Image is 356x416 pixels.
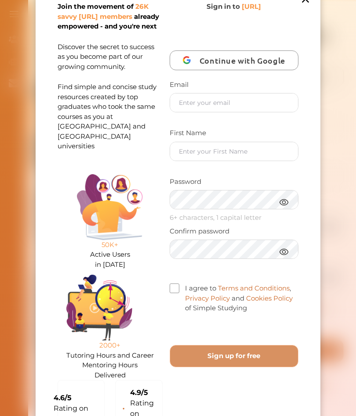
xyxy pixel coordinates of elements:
p: Find simple and concise study resources created by top graduates who took the same courses as you... [58,72,163,151]
p: Active Users in [DATE] [77,250,143,269]
p: Join the movement of already empowered - and you're next [58,2,161,32]
div: 4.9/5 [130,387,155,398]
label: I agree to , and of Simple Studying [170,283,298,313]
span: Continue with Google [200,50,290,71]
p: Password [170,177,298,187]
p: 50K+ [77,240,143,250]
img: Illustration.25158f3c.png [77,174,143,240]
a: Cookies Policy [246,294,293,302]
button: Continue with Google [170,50,298,70]
p: 6+ characters, 1 capital letter [170,213,298,223]
img: Group%201403.ccdcecb8.png [66,275,132,341]
span: 26K savvy [URL] members [58,2,149,21]
a: Privacy Policy [185,294,230,302]
p: 2000+ [66,341,154,351]
p: Email [170,80,298,90]
img: eye.3286bcf0.webp [279,197,289,208]
input: Enter your First Name [170,142,298,161]
p: Confirm password [170,226,298,237]
p: Tutoring Hours and Career Mentoring Hours Delivered [66,351,154,373]
p: First Name [170,128,298,138]
span: [URL] [242,2,261,11]
button: Sign up for free [170,345,298,367]
a: Terms and Conditions [218,284,290,292]
img: eye.3286bcf0.webp [279,246,289,257]
p: Discover the secret to success as you become part of our growing community. [58,32,163,72]
div: 4.6/5 [54,393,114,403]
input: Enter your email [170,93,298,112]
p: Sign in to [207,2,261,12]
